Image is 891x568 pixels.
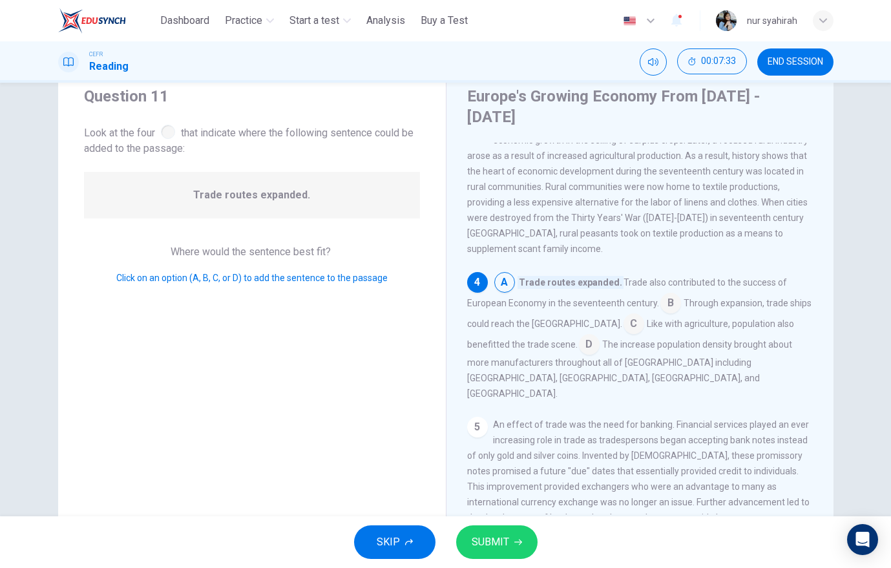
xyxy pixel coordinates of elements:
div: Hide [677,48,747,76]
span: Where would the sentence best fit? [171,246,333,258]
span: A [494,272,515,293]
button: SUBMIT [456,525,538,559]
img: en [622,16,638,26]
h4: Europe's Growing Economy From [DATE] - [DATE] [467,86,810,127]
button: END SESSION [757,48,833,76]
span: CEFR [89,50,103,59]
button: Practice [220,9,279,32]
button: Dashboard [155,9,215,32]
span: C [624,313,644,334]
img: ELTC logo [58,8,126,34]
div: 5 [467,417,488,437]
div: 4 [467,272,488,293]
span: Click on an option (A, B, C, or D) to add the sentence to the passage [116,273,388,283]
span: Look at the four that indicate where the following sentence could be added to the passage: [84,122,420,156]
span: Trade routes expanded. [518,276,624,289]
span: 00:07:33 [701,56,736,67]
h4: Question 11 [84,86,420,107]
span: Buy a Test [421,13,468,28]
span: B [660,293,681,313]
span: Start a test [289,13,339,28]
span: Dashboard [160,13,209,28]
img: Profile picture [716,10,737,31]
button: 00:07:33 [677,48,747,74]
h1: Reading [89,59,129,74]
span: END SESSION [768,57,823,67]
button: SKIP [354,525,435,559]
span: The abundance of farmable agricultural land provides a huge potential for economic growth in the ... [467,120,808,254]
button: Buy a Test [415,9,473,32]
span: D [579,334,600,355]
span: SUBMIT [472,533,509,551]
span: An effect of trade was the need for banking. Financial services played an ever increasing role in... [467,419,810,523]
div: Open Intercom Messenger [847,524,878,555]
div: nur syahirah [747,13,797,28]
button: Start a test [284,9,356,32]
span: Analysis [366,13,405,28]
a: ELTC logo [58,8,156,34]
span: Practice [225,13,262,28]
button: Analysis [361,9,410,32]
span: The increase population density brought about more manufacturers throughout all of [GEOGRAPHIC_DA... [467,339,792,399]
span: SKIP [377,533,400,551]
span: Trade routes expanded. [193,187,310,203]
span: Trade also contributed to the success of European Economy in the seventeenth century. [467,277,787,308]
div: Mute [640,48,667,76]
